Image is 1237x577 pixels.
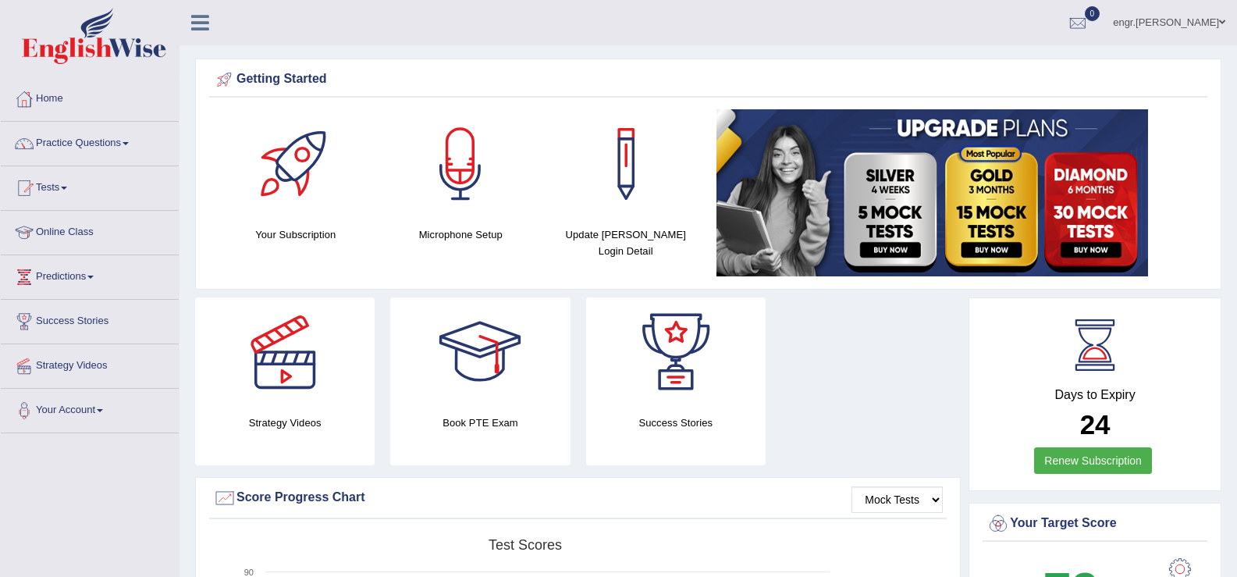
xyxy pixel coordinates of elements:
text: 90 [244,568,254,577]
a: Success Stories [1,300,179,339]
h4: Your Subscription [221,226,371,243]
div: Getting Started [213,68,1203,91]
div: Your Target Score [986,512,1203,536]
a: Practice Questions [1,122,179,161]
span: 0 [1085,6,1100,21]
h4: Strategy Videos [195,415,375,431]
h4: Days to Expiry [986,388,1203,402]
a: Renew Subscription [1034,447,1152,474]
a: Strategy Videos [1,344,179,383]
h4: Book PTE Exam [390,415,570,431]
tspan: Test scores [489,537,562,553]
h4: Success Stories [586,415,766,431]
a: Online Class [1,211,179,250]
div: Score Progress Chart [213,486,943,510]
h4: Update [PERSON_NAME] Login Detail [551,226,701,259]
a: Home [1,77,179,116]
b: 24 [1080,409,1111,440]
a: Tests [1,166,179,205]
a: Predictions [1,255,179,294]
img: small5.jpg [716,109,1148,276]
a: Your Account [1,389,179,428]
h4: Microphone Setup [386,226,536,243]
